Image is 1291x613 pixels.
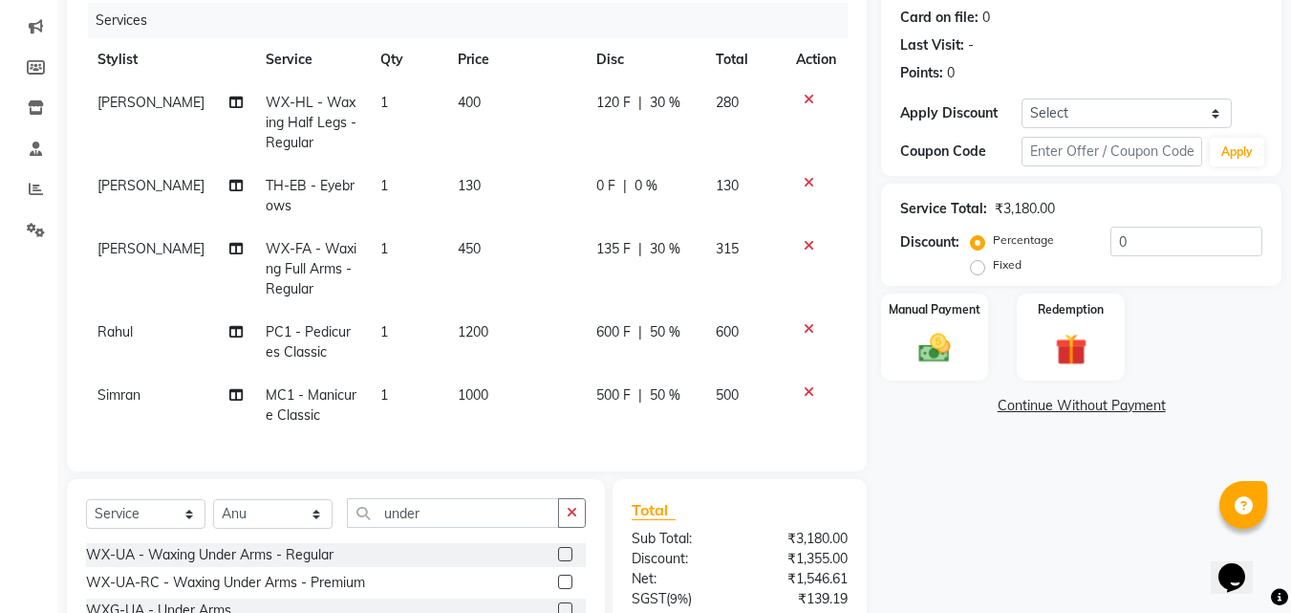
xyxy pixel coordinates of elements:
[86,38,254,81] th: Stylist
[716,240,739,257] span: 315
[650,93,680,113] span: 30 %
[889,301,980,318] label: Manual Payment
[1022,137,1202,166] input: Enter Offer / Coupon Code
[900,8,979,28] div: Card on file:
[716,94,739,111] span: 280
[632,500,676,520] span: Total
[596,176,615,196] span: 0 F
[900,35,964,55] div: Last Visit:
[446,38,586,81] th: Price
[885,396,1278,416] a: Continue Without Payment
[97,94,204,111] span: [PERSON_NAME]
[585,38,704,81] th: Disc
[947,63,955,83] div: 0
[266,177,355,214] span: TH-EB - Eyebrows
[1211,536,1272,594] iframe: chat widget
[785,38,848,81] th: Action
[380,177,388,194] span: 1
[617,549,740,569] div: Discount:
[266,240,356,297] span: WX-FA - Waxing Full Arms - Regular
[380,240,388,257] span: 1
[97,240,204,257] span: [PERSON_NAME]
[740,529,862,549] div: ₹3,180.00
[1045,330,1097,369] img: _gift.svg
[380,94,388,111] span: 1
[1210,138,1264,166] button: Apply
[716,177,739,194] span: 130
[650,385,680,405] span: 50 %
[900,103,1021,123] div: Apply Discount
[458,386,488,404] span: 1000
[900,232,959,252] div: Discount:
[458,94,481,111] span: 400
[380,386,388,404] span: 1
[97,177,204,194] span: [PERSON_NAME]
[638,385,642,405] span: |
[716,323,739,340] span: 600
[86,573,365,593] div: WX-UA-RC - Waxing Under Arms - Premium
[650,322,680,342] span: 50 %
[617,529,740,549] div: Sub Total:
[596,385,631,405] span: 500 F
[638,322,642,342] span: |
[740,569,862,589] div: ₹1,546.61
[704,38,785,81] th: Total
[347,498,559,528] input: Search or Scan
[596,322,631,342] span: 600 F
[88,3,862,38] div: Services
[266,386,356,424] span: MC1 - Manicure Classic
[900,63,943,83] div: Points:
[369,38,445,81] th: Qty
[254,38,370,81] th: Service
[635,176,657,196] span: 0 %
[638,93,642,113] span: |
[617,569,740,589] div: Net:
[596,93,631,113] span: 120 F
[740,549,862,569] div: ₹1,355.00
[86,545,334,565] div: WX-UA - Waxing Under Arms - Regular
[900,199,987,219] div: Service Total:
[266,323,351,361] span: PC1 - Pedicures Classic
[617,589,740,609] div: ( )
[650,239,680,259] span: 30 %
[632,590,666,607] span: SGST
[982,8,990,28] div: 0
[97,386,140,404] span: Simran
[97,323,133,340] span: Rahul
[458,323,488,340] span: 1200
[458,177,481,194] span: 130
[596,239,631,259] span: 135 F
[900,142,1021,162] div: Coupon Code
[266,94,356,151] span: WX-HL - Waxing Half Legs - Regular
[716,386,739,404] span: 500
[993,256,1022,274] label: Fixed
[909,330,960,366] img: _cash.svg
[638,239,642,259] span: |
[1038,301,1104,318] label: Redemption
[670,591,688,606] span: 9%
[380,323,388,340] span: 1
[995,199,1055,219] div: ₹3,180.00
[458,240,481,257] span: 450
[968,35,974,55] div: -
[993,231,1054,249] label: Percentage
[740,589,862,609] div: ₹139.19
[623,176,627,196] span: |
